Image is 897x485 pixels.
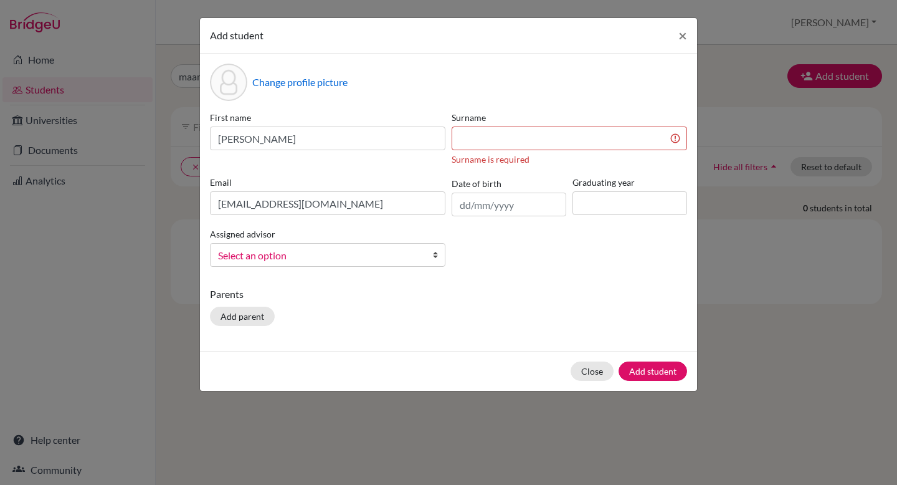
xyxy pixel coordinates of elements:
label: Date of birth [452,177,501,190]
p: Parents [210,287,687,302]
button: Add student [619,362,687,381]
span: × [678,26,687,44]
input: dd/mm/yyyy [452,193,566,216]
label: Graduating year [572,176,687,189]
label: Assigned advisor [210,228,275,241]
label: First name [210,111,445,124]
button: Close [571,362,614,381]
div: Profile picture [210,64,247,101]
span: Add student [210,29,263,41]
label: Email [210,176,445,189]
button: Add parent [210,307,275,326]
label: Surname [452,111,687,124]
span: Select an option [218,247,421,264]
button: Close [668,18,697,53]
div: Surname is required [452,153,687,166]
